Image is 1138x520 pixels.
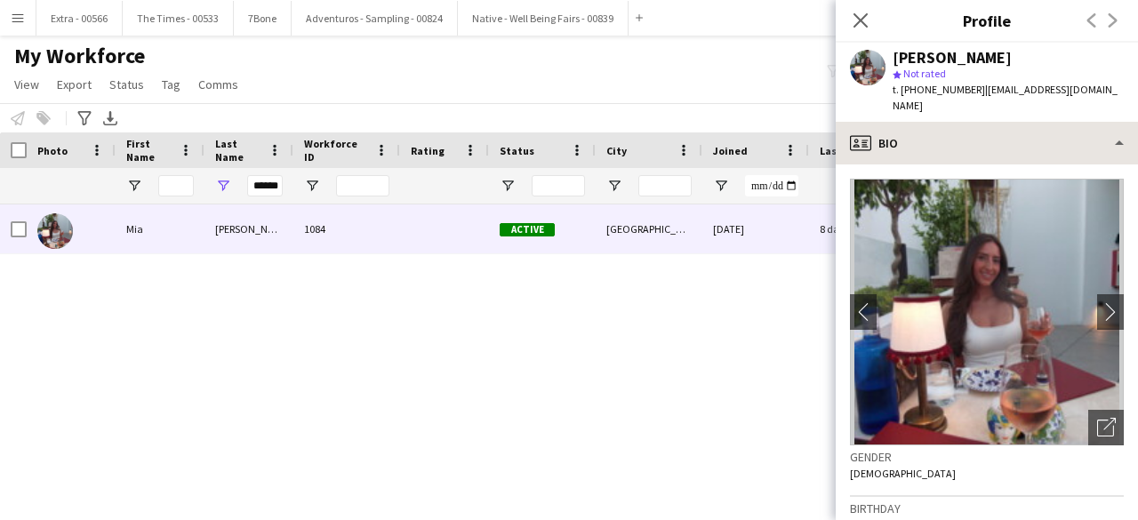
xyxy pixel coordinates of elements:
[606,144,627,157] span: City
[304,178,320,194] button: Open Filter Menu
[198,76,238,92] span: Comms
[293,204,400,253] div: 1084
[57,76,92,92] span: Export
[850,467,956,480] span: [DEMOGRAPHIC_DATA]
[158,175,194,196] input: First Name Filter Input
[850,500,1124,516] h3: Birthday
[850,449,1124,465] h3: Gender
[745,175,798,196] input: Joined Filter Input
[596,204,702,253] div: [GEOGRAPHIC_DATA]
[850,179,1124,445] img: Crew avatar or photo
[215,137,261,164] span: Last Name
[162,76,180,92] span: Tag
[893,83,1118,112] span: | [EMAIL_ADDRESS][DOMAIN_NAME]
[109,76,144,92] span: Status
[304,137,368,164] span: Workforce ID
[500,178,516,194] button: Open Filter Menu
[7,73,46,96] a: View
[411,144,445,157] span: Rating
[126,178,142,194] button: Open Filter Menu
[458,1,629,36] button: Native - Well Being Fairs - 00839
[893,83,985,96] span: t. [PHONE_NUMBER]
[36,1,123,36] button: Extra - 00566
[336,175,389,196] input: Workforce ID Filter Input
[102,73,151,96] a: Status
[50,73,99,96] a: Export
[37,144,68,157] span: Photo
[215,178,231,194] button: Open Filter Menu
[116,204,204,253] div: Mia
[903,67,946,80] span: Not rated
[123,1,234,36] button: The Times - 00533
[37,213,73,249] img: Mia Dunphy
[809,204,916,253] div: 8 days
[1088,410,1124,445] div: Open photos pop-in
[14,43,145,69] span: My Workforce
[155,73,188,96] a: Tag
[836,9,1138,32] h3: Profile
[247,175,283,196] input: Last Name Filter Input
[500,223,555,236] span: Active
[74,108,95,129] app-action-btn: Advanced filters
[100,108,121,129] app-action-btn: Export XLSX
[292,1,458,36] button: Adventuros - Sampling - 00824
[14,76,39,92] span: View
[191,73,245,96] a: Comms
[126,137,172,164] span: First Name
[204,204,293,253] div: [PERSON_NAME]
[713,178,729,194] button: Open Filter Menu
[820,144,860,157] span: Last job
[893,50,1012,66] div: [PERSON_NAME]
[638,175,692,196] input: City Filter Input
[606,178,622,194] button: Open Filter Menu
[702,204,809,253] div: [DATE]
[500,144,534,157] span: Status
[532,175,585,196] input: Status Filter Input
[234,1,292,36] button: 7Bone
[713,144,748,157] span: Joined
[836,122,1138,164] div: Bio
